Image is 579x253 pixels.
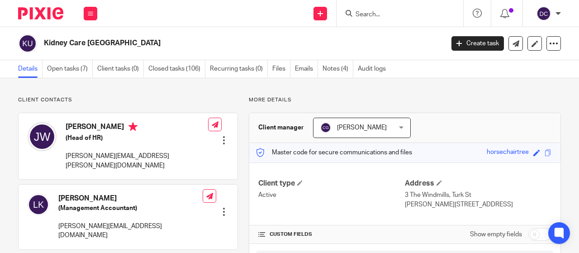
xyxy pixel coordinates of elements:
[210,60,268,78] a: Recurring tasks (0)
[258,231,405,238] h4: CUSTOM FIELDS
[66,134,208,143] h5: (Head of HR)
[128,122,138,131] i: Primary
[258,191,405,200] p: Active
[256,148,412,157] p: Master code for secure communications and files
[58,222,203,240] p: [PERSON_NAME][EMAIL_ADDRESS][DOMAIN_NAME]
[249,96,561,104] p: More details
[405,179,551,188] h4: Address
[97,60,144,78] a: Client tasks (0)
[18,96,238,104] p: Client contacts
[66,152,208,170] p: [PERSON_NAME][EMAIL_ADDRESS][PERSON_NAME][DOMAIN_NAME]
[148,60,205,78] a: Closed tasks (106)
[405,191,551,200] p: 3 The Windmills, Turk St
[44,38,359,48] h2: Kidney Care [GEOGRAPHIC_DATA]
[320,122,331,133] img: svg%3E
[272,60,290,78] a: Files
[58,194,203,203] h4: [PERSON_NAME]
[355,11,436,19] input: Search
[18,34,37,53] img: svg%3E
[405,200,551,209] p: [PERSON_NAME][STREET_ADDRESS]
[323,60,353,78] a: Notes (4)
[58,204,203,213] h5: (Management Accountant)
[451,36,504,51] a: Create task
[28,194,49,215] img: svg%3E
[536,6,551,21] img: svg%3E
[18,7,63,19] img: Pixie
[18,60,43,78] a: Details
[258,179,405,188] h4: Client type
[66,122,208,134] h4: [PERSON_NAME]
[487,148,529,158] div: horsechairtree
[470,230,522,239] label: Show empty fields
[337,124,387,131] span: [PERSON_NAME]
[295,60,318,78] a: Emails
[358,60,390,78] a: Audit logs
[258,123,304,132] h3: Client manager
[28,122,57,151] img: svg%3E
[47,60,93,78] a: Open tasks (7)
